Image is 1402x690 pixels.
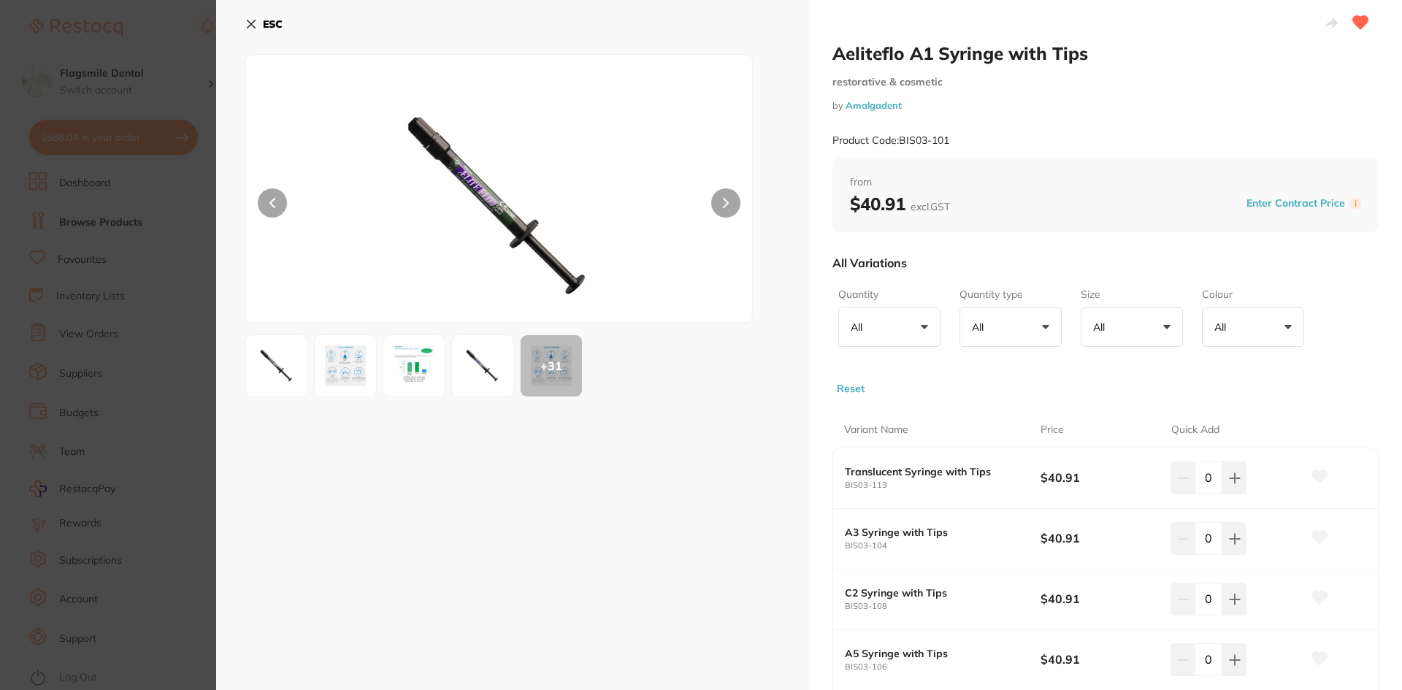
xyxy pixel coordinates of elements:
img: MDMxMTMtanBn [456,340,509,392]
small: BIS03-104 [845,541,1041,551]
b: Translucent Syringe with Tips [845,466,1021,478]
p: All [851,321,868,334]
label: Quantity [838,288,936,302]
img: MDMxMDEtMi1qcGc [319,340,372,392]
img: MDMxMDEtanBn [250,340,303,392]
label: Size [1081,288,1179,302]
small: Product Code: BIS03-101 [832,134,949,147]
button: Enter Contract Price [1242,196,1349,210]
label: i [1349,198,1361,210]
div: + 31 [521,335,582,396]
small: BIS03-113 [845,480,1041,490]
small: by [832,100,1379,111]
label: Colour [1202,288,1300,302]
p: All [1093,321,1111,334]
button: All [838,307,941,347]
b: $40.91 [1041,530,1158,546]
img: MDMxMDEtMy1qcGc [388,340,440,392]
p: All [1214,321,1232,334]
p: Variant Name [844,423,908,437]
h2: Aeliteflo A1 Syringe with Tips [832,42,1379,64]
small: BIS03-106 [845,662,1041,672]
a: Amalgadent [846,99,902,111]
button: All [1081,307,1183,347]
b: $40.91 [1041,469,1158,486]
b: $40.91 [850,193,950,215]
b: A5 Syringe with Tips [845,648,1021,659]
span: excl. GST [911,200,950,213]
p: Price [1041,423,1064,437]
img: MDMxMDEtanBn [348,91,651,322]
p: Quick Add [1171,423,1219,437]
button: ESC [245,12,283,37]
button: +31 [520,334,583,397]
small: restorative & cosmetic [832,76,1379,88]
p: All [972,321,989,334]
button: Reset [832,382,869,395]
label: Quantity type [959,288,1057,302]
span: from [850,175,1361,190]
b: ESC [263,18,283,31]
b: $40.91 [1041,591,1158,607]
small: BIS03-108 [845,602,1041,611]
button: All [959,307,1062,347]
b: A3 Syringe with Tips [845,526,1021,538]
b: C2 Syringe with Tips [845,587,1021,599]
button: All [1202,307,1304,347]
p: All Variations [832,256,907,270]
b: $40.91 [1041,651,1158,667]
